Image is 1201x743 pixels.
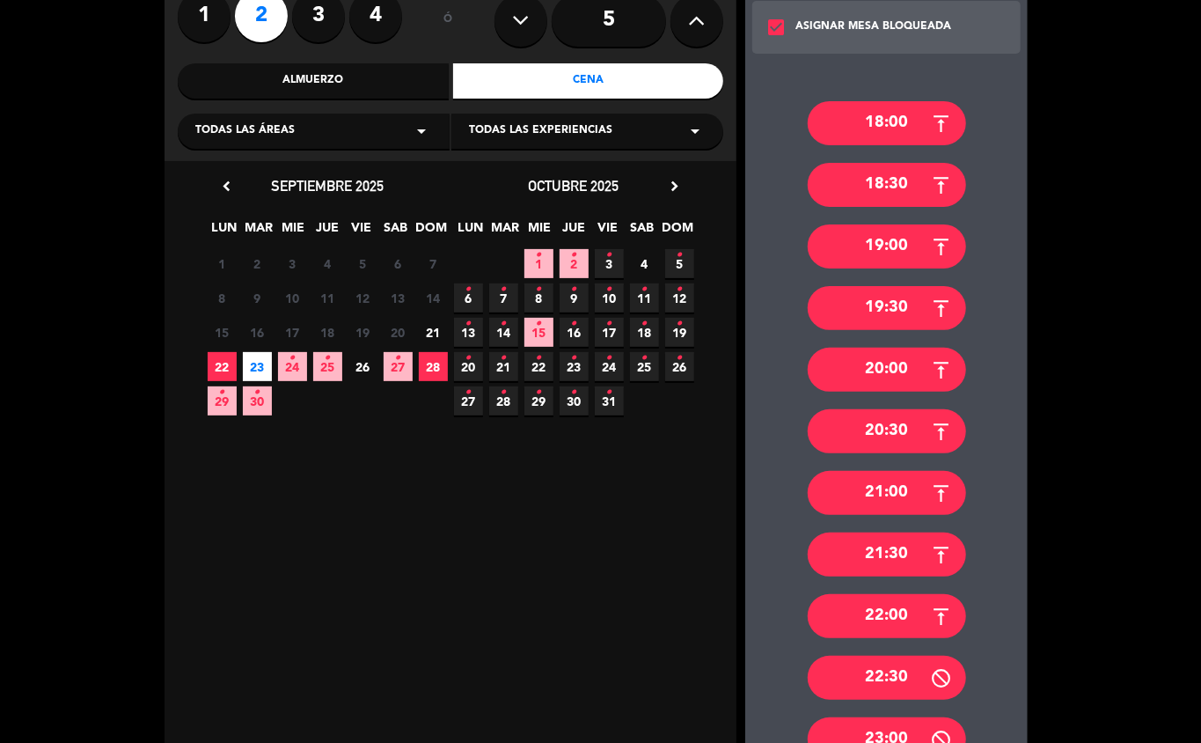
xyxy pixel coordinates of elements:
span: DOM [416,217,445,246]
span: VIE [594,217,623,246]
span: 5 [665,249,694,278]
span: 17 [278,318,307,347]
span: 13 [384,283,413,313]
span: 15 [208,318,237,347]
span: MIE [525,217,554,246]
span: 10 [278,283,307,313]
span: 2 [243,249,272,278]
div: 20:00 [808,348,966,392]
span: 2 [560,249,589,278]
span: 4 [630,249,659,278]
span: 31 [595,386,624,416]
span: 3 [595,249,624,278]
span: 13 [454,318,483,347]
i: • [571,241,577,269]
i: • [606,276,612,304]
span: 20 [384,318,413,347]
span: 28 [489,386,518,416]
span: 3 [278,249,307,278]
i: • [677,276,683,304]
span: 18 [313,318,342,347]
i: • [536,241,542,269]
i: • [536,344,542,372]
span: 24 [595,352,624,381]
span: 26 [348,352,377,381]
div: 18:00 [808,101,966,145]
div: Almuerzo [178,63,449,99]
i: • [501,379,507,407]
span: 26 [665,352,694,381]
span: 6 [454,283,483,313]
span: 21 [419,318,448,347]
span: 7 [419,249,448,278]
span: LUN [457,217,486,246]
i: • [677,310,683,338]
i: arrow_drop_down [411,121,432,142]
span: 12 [348,283,377,313]
span: 27 [454,386,483,416]
i: • [606,379,612,407]
i: • [571,344,577,372]
span: 29 [208,386,237,416]
span: 23 [243,352,272,381]
i: • [465,344,472,372]
span: 30 [243,386,272,416]
span: 11 [313,283,342,313]
div: 18:30 [808,163,966,207]
span: 14 [419,283,448,313]
i: • [254,379,260,407]
i: • [465,310,472,338]
span: 22 [524,352,553,381]
i: • [536,310,542,338]
span: 4 [313,249,342,278]
span: SAB [628,217,657,246]
span: DOM [663,217,692,246]
i: • [641,344,648,372]
span: 11 [630,283,659,313]
div: ASIGNAR MESA BLOQUEADA [795,18,951,36]
span: 19 [348,318,377,347]
i: • [465,276,472,304]
i: • [289,344,296,372]
span: 22 [208,352,237,381]
span: 19 [665,318,694,347]
i: • [677,241,683,269]
span: 24 [278,352,307,381]
span: MAR [245,217,274,246]
span: VIE [348,217,377,246]
span: 20 [454,352,483,381]
i: • [606,310,612,338]
span: LUN [210,217,239,246]
span: 6 [384,249,413,278]
span: 7 [489,283,518,313]
span: 1 [524,249,553,278]
div: 21:00 [808,471,966,515]
div: 20:30 [808,409,966,453]
i: • [465,379,472,407]
span: 27 [384,352,413,381]
span: 16 [243,318,272,347]
span: 18 [630,318,659,347]
span: 25 [313,352,342,381]
i: • [571,379,577,407]
i: arrow_drop_down [685,121,706,142]
i: • [501,344,507,372]
i: • [536,276,542,304]
i: • [325,344,331,372]
i: chevron_left [217,177,236,195]
span: 1 [208,249,237,278]
span: Todas las áreas [195,122,295,140]
span: 25 [630,352,659,381]
span: 16 [560,318,589,347]
span: 14 [489,318,518,347]
span: 17 [595,318,624,347]
span: 21 [489,352,518,381]
i: • [606,344,612,372]
div: Cena [453,63,724,99]
i: • [501,310,507,338]
i: • [571,276,577,304]
span: 9 [243,283,272,313]
div: 22:30 [808,656,966,700]
i: • [536,379,542,407]
i: • [501,276,507,304]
